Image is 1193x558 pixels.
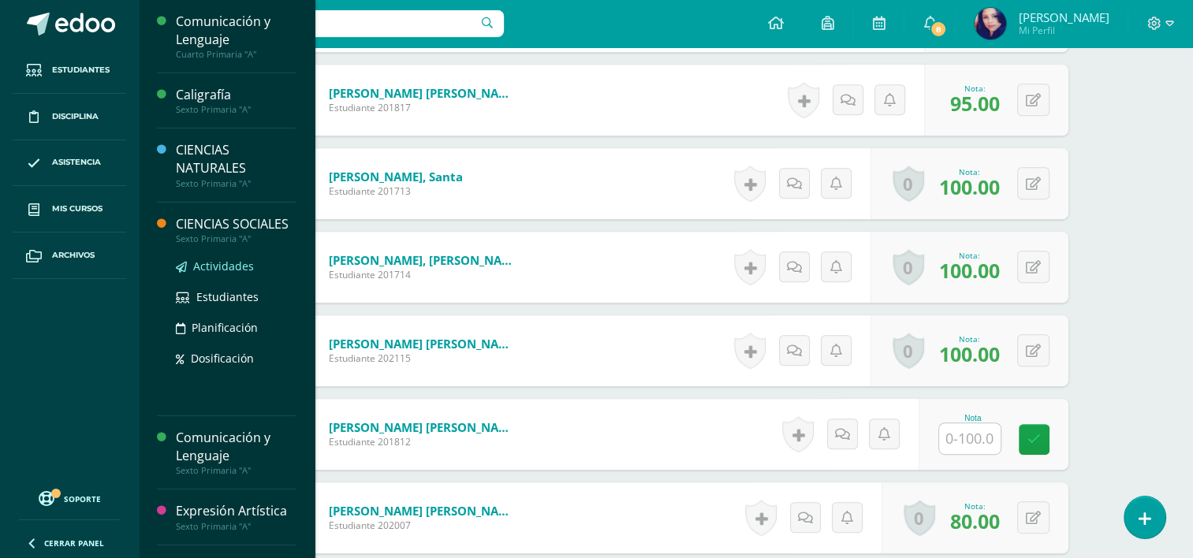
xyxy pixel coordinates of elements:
span: Estudiante 202115 [329,352,518,365]
img: 07244a1671338f8129d0a23ffc39d782.png [975,8,1006,39]
div: Caligrafía [176,86,296,104]
a: Estudiantes [176,288,296,306]
a: CaligrafíaSexto Primaria "A" [176,86,296,115]
div: Sexto Primaria "A" [176,178,296,189]
span: 80.00 [950,508,1000,534]
div: Cuarto Primaria "A" [176,49,296,60]
div: Nota: [939,166,1000,177]
div: Nota: [939,250,1000,261]
a: Dosificación [176,349,296,367]
div: Sexto Primaria "A" [176,465,296,476]
div: Nota [938,414,1008,422]
a: Disciplina [13,94,126,140]
span: Planificación [192,320,258,335]
a: 0 [904,500,935,536]
span: Estudiante 201817 [329,101,518,114]
span: Dosificación [191,351,254,366]
span: Actividades [193,259,254,273]
a: [PERSON_NAME], Santa [329,169,463,184]
a: Comunicación y LenguajeCuarto Primaria "A" [176,13,296,60]
span: Cerrar panel [44,538,104,549]
div: CIENCIAS NATURALES [176,141,296,177]
a: [PERSON_NAME] [PERSON_NAME] [329,419,518,435]
span: Archivos [52,249,95,262]
span: Soporte [64,493,101,504]
a: Archivos [13,232,126,279]
a: [PERSON_NAME] [PERSON_NAME] [329,336,518,352]
a: Planificación [176,318,296,337]
div: Sexto Primaria "A" [176,521,296,532]
span: 100.00 [939,257,1000,284]
a: Expresión ArtísticaSexto Primaria "A" [176,502,296,531]
input: Busca un usuario... [149,10,504,37]
span: Estudiante 201812 [329,435,518,448]
span: Estudiantes [196,289,259,304]
a: 0 [893,333,924,369]
span: 95.00 [950,90,1000,117]
a: Soporte [19,487,120,508]
div: Nota: [950,500,1000,511]
a: CIENCIAS SOCIALESSexto Primaria "A" [176,215,296,244]
span: Estudiante 202007 [329,519,518,532]
span: 100.00 [939,340,1000,367]
span: Estudiantes [52,64,110,76]
a: 0 [893,166,924,202]
span: Disciplina [52,110,99,123]
span: Estudiante 201714 [329,268,518,281]
span: Asistencia [52,156,101,169]
div: Comunicación y Lenguaje [176,429,296,465]
span: [PERSON_NAME] [1018,9,1109,25]
div: CIENCIAS SOCIALES [176,215,296,233]
span: 8 [930,20,947,38]
span: Estudiante 201713 [329,184,463,198]
div: Nota: [939,333,1000,344]
a: Actividades [176,257,296,275]
a: CIENCIAS NATURALESSexto Primaria "A" [176,141,296,188]
a: [PERSON_NAME] [PERSON_NAME] [329,85,518,101]
div: Comunicación y Lenguaje [176,13,296,49]
div: Sexto Primaria "A" [176,233,296,244]
a: Asistencia [13,140,126,187]
div: Nota: [950,83,1000,94]
a: Mis cursos [13,186,126,232]
div: Sexto Primaria "A" [176,104,296,115]
a: Comunicación y LenguajeSexto Primaria "A" [176,429,296,476]
div: Expresión Artística [176,502,296,520]
a: Estudiantes [13,47,126,94]
span: Mi Perfil [1018,24,1109,37]
span: 100.00 [939,173,1000,200]
input: 0-100.0 [939,423,1001,454]
a: 0 [893,249,924,285]
a: [PERSON_NAME] [PERSON_NAME] [329,503,518,519]
span: Mis cursos [52,203,103,215]
a: [PERSON_NAME], [PERSON_NAME] [329,252,518,268]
